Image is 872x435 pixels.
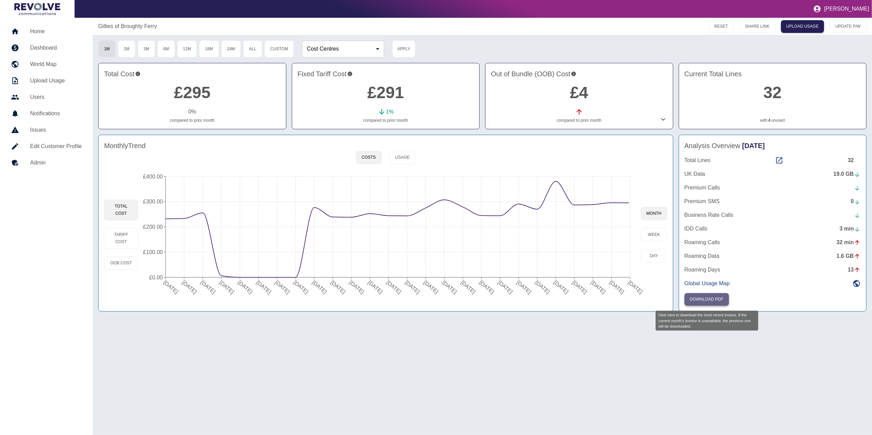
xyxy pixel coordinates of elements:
p: compared to prior month [298,117,474,123]
p: Premium Calls [685,184,720,192]
a: Premium SMS0 [685,197,861,206]
tspan: [DATE] [255,279,272,295]
p: Global Usage Map [685,279,730,288]
tspan: [DATE] [218,279,235,295]
tspan: [DATE] [441,279,458,295]
p: [PERSON_NAME] [824,6,869,12]
svg: Costs outside of your fixed tariff [571,69,576,79]
a: Gillies of Broughty Ferry [98,22,157,30]
tspan: [DATE] [237,279,254,295]
a: Roaming Data1.6 GB [685,252,861,260]
button: Total Cost [104,200,138,220]
tspan: £400.00 [143,174,163,180]
button: Click here to download the most recent invoice. If the current month’s invoice is unavailable, th... [685,293,729,306]
button: 18M [199,40,219,57]
div: 19.0 GB [833,170,861,178]
a: 4 [768,117,771,123]
button: 6M [157,40,175,57]
button: 3M [138,40,155,57]
button: 24M [221,40,241,57]
tspan: [DATE] [367,279,384,295]
p: Business Rate Calls [685,211,733,219]
a: Premium Calls [685,184,861,192]
a: Roaming Calls32 min [685,238,861,247]
tspan: [DATE] [534,279,551,295]
button: 2M [118,40,135,57]
p: Premium SMS [685,197,720,206]
tspan: £300.00 [143,199,163,205]
button: Apply [392,40,415,57]
a: £291 [367,83,404,102]
div: 3 min [840,225,861,233]
a: IDD Calls3 min [685,225,861,233]
button: day [641,249,667,263]
p: UK Data [685,170,705,178]
tspan: [DATE] [516,279,533,295]
a: £4 [570,83,588,102]
h4: Analysis Overview [685,141,861,151]
button: Costs [356,151,381,164]
tspan: [DATE] [181,279,198,295]
tspan: [DATE] [627,279,644,295]
tspan: [DATE] [422,279,440,295]
h5: World Map [30,60,82,68]
a: 32 [764,83,782,102]
h5: Admin [30,159,82,167]
p: Roaming Days [685,266,720,274]
a: Home [5,23,87,40]
div: 1.6 GB [836,252,861,260]
button: OOB Cost [104,256,138,270]
a: Business Rate Calls [685,211,861,219]
a: Issues [5,122,87,138]
h4: Monthly Trend [104,141,146,151]
button: UPDATE P/W [830,20,867,33]
button: month [641,207,667,220]
a: World Map [5,56,87,72]
h5: Issues [30,126,82,134]
p: Roaming Data [685,252,719,260]
tspan: [DATE] [274,279,291,295]
img: Logo [14,3,60,15]
a: Users [5,89,87,105]
button: SHARE LINK [739,20,775,33]
h5: Edit Customer Profile [30,142,82,150]
h5: Upload Usage [30,77,82,85]
button: Tariff Cost [104,228,138,249]
h5: Dashboard [30,44,82,52]
button: 1M [98,40,116,57]
button: week [641,228,667,241]
div: 32 min [836,238,861,247]
h4: Fixed Tariff Cost [298,69,474,79]
h5: Home [30,27,82,36]
a: Admin [5,155,87,171]
h4: Out of Bundle (OOB) Cost [491,69,667,79]
tspan: [DATE] [608,279,625,295]
a: Notifications [5,105,87,122]
h4: Current Total Lines [685,69,861,79]
p: with unused [685,117,861,123]
tspan: £0.00 [149,275,163,280]
div: Click here to download the most recent invoice. If the current month’s invoice is unavailable, th... [656,311,758,331]
a: Dashboard [5,40,87,56]
a: Upload Usage [5,72,87,89]
tspan: [DATE] [571,279,588,295]
button: Custom [264,40,294,57]
tspan: £200.00 [143,224,163,230]
tspan: [DATE] [162,279,180,295]
a: Global Usage Map [685,279,861,288]
svg: This is the total charges incurred over 1 months [135,69,141,79]
svg: This is your recurring contracted cost [347,69,353,79]
p: compared to prior month [104,117,280,123]
h5: Users [30,93,82,101]
tspan: [DATE] [404,279,421,295]
div: 0 [851,197,861,206]
a: Edit Customer Profile [5,138,87,155]
a: UPLOAD USAGE [781,20,824,33]
p: Roaming Calls [685,238,720,247]
tspan: [DATE] [590,279,607,295]
tspan: [DATE] [330,279,347,295]
h5: Notifications [30,109,82,118]
tspan: [DATE] [460,279,477,295]
span: [DATE] [742,142,765,149]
